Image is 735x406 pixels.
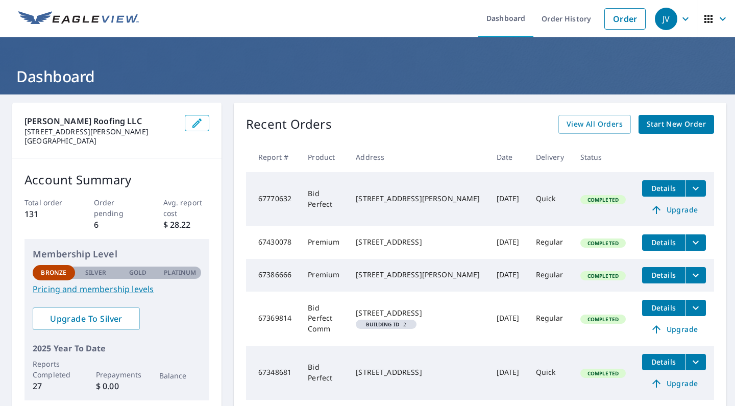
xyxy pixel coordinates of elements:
[685,180,706,197] button: filesDropdownBtn-67770632
[24,171,209,189] p: Account Summary
[642,202,706,218] a: Upgrade
[642,267,685,283] button: detailsBtn-67386666
[33,380,75,392] p: 27
[685,354,706,370] button: filesDropdownBtn-67348681
[246,346,300,400] td: 67348681
[348,142,488,172] th: Address
[648,303,679,313] span: Details
[581,240,625,247] span: Completed
[366,322,399,327] em: Building ID
[18,11,139,27] img: EV Logo
[163,197,210,219] p: Avg. report cost
[528,346,572,400] td: Quick
[648,237,679,247] span: Details
[33,342,201,354] p: 2025 Year To Date
[642,354,685,370] button: detailsBtn-67348681
[685,234,706,251] button: filesDropdownBtn-67430078
[558,115,631,134] a: View All Orders
[12,66,723,87] h1: Dashboard
[246,292,300,346] td: 67369814
[163,219,210,231] p: $ 28.22
[648,357,679,367] span: Details
[164,268,196,277] p: Platinum
[246,142,300,172] th: Report #
[488,142,528,172] th: Date
[24,127,177,136] p: [STREET_ADDRESS][PERSON_NAME]
[581,196,625,203] span: Completed
[528,259,572,292] td: Regular
[528,142,572,172] th: Delivery
[642,180,685,197] button: detailsBtn-67770632
[685,300,706,316] button: filesDropdownBtn-67369814
[129,268,146,277] p: Gold
[356,237,480,247] div: [STREET_ADDRESS]
[300,142,348,172] th: Product
[300,346,348,400] td: Bid Perfect
[356,308,480,318] div: [STREET_ADDRESS]
[24,197,71,208] p: Total order
[96,369,138,380] p: Prepayments
[85,268,107,277] p: Silver
[356,194,480,204] div: [STREET_ADDRESS][PERSON_NAME]
[642,234,685,251] button: detailsBtn-67430078
[648,183,679,193] span: Details
[300,172,348,226] td: Bid Perfect
[488,346,528,400] td: [DATE]
[685,267,706,283] button: filesDropdownBtn-67386666
[24,115,177,127] p: [PERSON_NAME] Roofing LLC
[581,316,625,323] span: Completed
[300,259,348,292] td: Premium
[96,380,138,392] p: $ 0.00
[33,283,201,295] a: Pricing and membership levels
[639,115,714,134] a: Start New Order
[356,367,480,377] div: [STREET_ADDRESS]
[488,172,528,226] td: [DATE]
[41,268,66,277] p: Bronze
[642,375,706,392] a: Upgrade
[648,323,700,336] span: Upgrade
[94,219,140,231] p: 6
[24,136,177,146] p: [GEOGRAPHIC_DATA]
[246,226,300,259] td: 67430078
[41,313,132,324] span: Upgrade To Silver
[300,292,348,346] td: Bid Perfect Comm
[246,259,300,292] td: 67386666
[33,307,140,330] a: Upgrade To Silver
[528,226,572,259] td: Regular
[655,8,677,30] div: JV
[528,292,572,346] td: Regular
[33,359,75,380] p: Reports Completed
[300,226,348,259] td: Premium
[246,115,332,134] p: Recent Orders
[24,208,71,220] p: 131
[648,270,679,280] span: Details
[604,8,646,30] a: Order
[356,270,480,280] div: [STREET_ADDRESS][PERSON_NAME]
[159,370,202,381] p: Balance
[33,247,201,261] p: Membership Level
[581,272,625,279] span: Completed
[642,300,685,316] button: detailsBtn-67369814
[360,322,412,327] span: 2
[94,197,140,219] p: Order pending
[246,172,300,226] td: 67770632
[528,172,572,226] td: Quick
[648,377,700,390] span: Upgrade
[647,118,706,131] span: Start New Order
[648,204,700,216] span: Upgrade
[581,370,625,377] span: Completed
[572,142,634,172] th: Status
[488,226,528,259] td: [DATE]
[567,118,623,131] span: View All Orders
[642,321,706,338] a: Upgrade
[488,292,528,346] td: [DATE]
[488,259,528,292] td: [DATE]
